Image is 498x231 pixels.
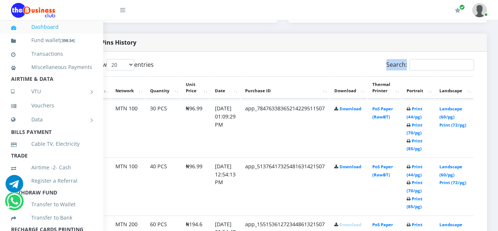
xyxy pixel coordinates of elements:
td: [DATE] 01:09:29 PM [210,100,240,157]
b: 398.54 [62,38,74,43]
a: Fund wallet[398.54] [11,32,92,49]
strong: Bulk Pins History [86,38,136,46]
td: ₦96.99 [181,100,210,157]
td: [DATE] 12:54:13 PM [210,158,240,215]
a: Print (44/pg) [407,106,422,120]
i: Renew/Upgrade Subscription [455,7,460,13]
a: Transactions [11,45,92,62]
a: Chat for support [6,180,23,193]
a: Dashboard [11,18,92,35]
a: Transfer to Wallet [11,196,92,213]
select: Showentries [107,59,134,70]
th: Download: activate to sort column ascending [330,76,367,99]
a: Landscape (60/pg) [439,106,462,120]
td: MTN 100 [111,100,145,157]
a: Landscape (60/pg) [439,164,462,177]
th: Landscape: activate to sort column ascending [435,76,473,99]
a: Transfer to Bank [11,209,92,226]
th: Portrait: activate to sort column ascending [402,76,434,99]
a: Vouchers [11,97,92,114]
th: Thermal Printer: activate to sort column ascending [368,76,401,99]
th: Unit Price: activate to sort column ascending [181,76,210,99]
label: Search: [386,59,474,70]
td: 30 PCS [146,100,181,157]
a: PoS Paper (RawBT) [372,106,393,120]
img: User [472,3,487,17]
input: Search: [410,59,474,70]
a: Data [11,110,92,129]
th: Purchase ID: activate to sort column ascending [241,76,329,99]
a: Print (72/pg) [439,180,466,185]
img: Logo [11,3,55,18]
td: ₦96.99 [181,158,210,215]
a: Print (85/pg) [407,138,422,152]
a: Print (44/pg) [407,164,422,177]
a: Download [339,164,361,169]
a: VTU [11,82,92,101]
td: MTN 100 [111,158,145,215]
td: app_51376417325481631421507 [241,158,329,215]
a: Print (72/pg) [439,122,466,128]
td: app_78476338365214229511507 [241,100,329,157]
a: Register a Referral [11,172,92,189]
a: PoS Paper (RawBT) [372,164,393,177]
small: [ ] [60,38,75,43]
a: Print (70/pg) [407,122,422,136]
td: 40 PCS [146,158,181,215]
label: Show entries [91,59,154,70]
th: Quantity: activate to sort column ascending [146,76,181,99]
th: Date: activate to sort column ascending [210,76,240,99]
a: Print (70/pg) [407,180,422,193]
th: Network: activate to sort column ascending [111,76,145,99]
a: Print (85/pg) [407,196,422,210]
a: Miscellaneous Payments [11,59,92,76]
span: Renew/Upgrade Subscription [459,4,465,10]
a: Airtime -2- Cash [11,159,92,176]
a: Cable TV, Electricity [11,135,92,152]
a: Download [339,222,361,227]
a: Download [339,106,361,111]
a: Chat for support [7,198,22,210]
